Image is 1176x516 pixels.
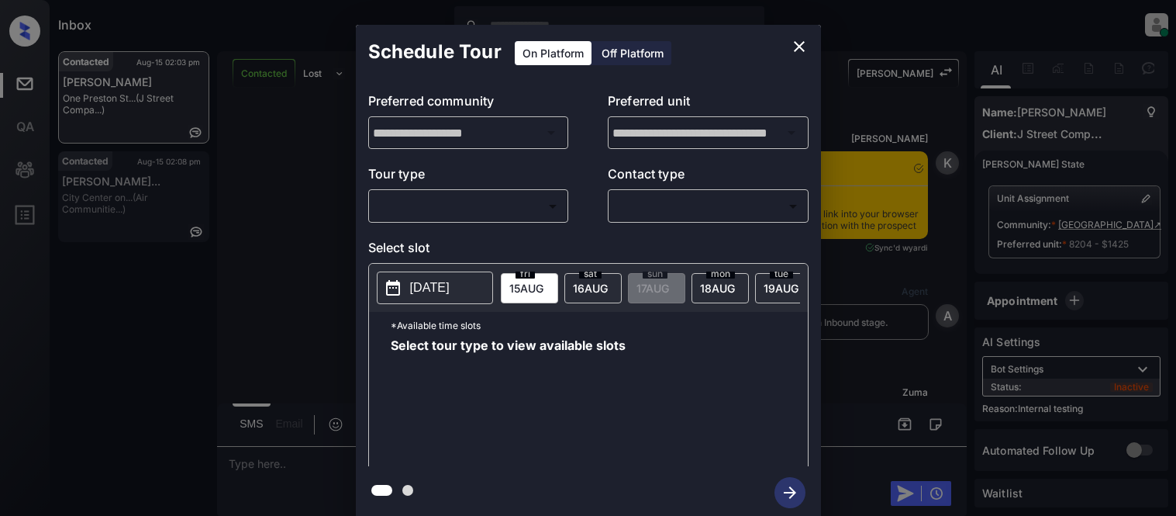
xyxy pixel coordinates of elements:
div: date-select [755,273,812,303]
span: fri [516,269,535,279]
p: Preferred community [368,92,569,116]
div: date-select [691,273,749,303]
span: Select tour type to view available slots [391,339,626,463]
div: Off Platform [594,41,671,65]
span: mon [706,269,735,279]
span: 16 AUG [573,282,608,295]
p: Select slot [368,238,809,263]
button: [DATE] [377,272,493,304]
span: tue [770,269,793,279]
p: Contact type [608,164,809,189]
div: On Platform [515,41,591,65]
button: close [784,31,815,62]
p: Tour type [368,164,569,189]
div: date-select [501,273,558,303]
span: 19 AUG [764,282,798,295]
span: 15 AUG [509,282,543,295]
p: [DATE] [410,279,450,297]
p: Preferred unit [608,92,809,116]
p: *Available time slots [391,312,808,339]
span: sat [579,269,602,279]
div: date-select [564,273,622,303]
h2: Schedule Tour [356,25,514,79]
span: 18 AUG [700,282,735,295]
